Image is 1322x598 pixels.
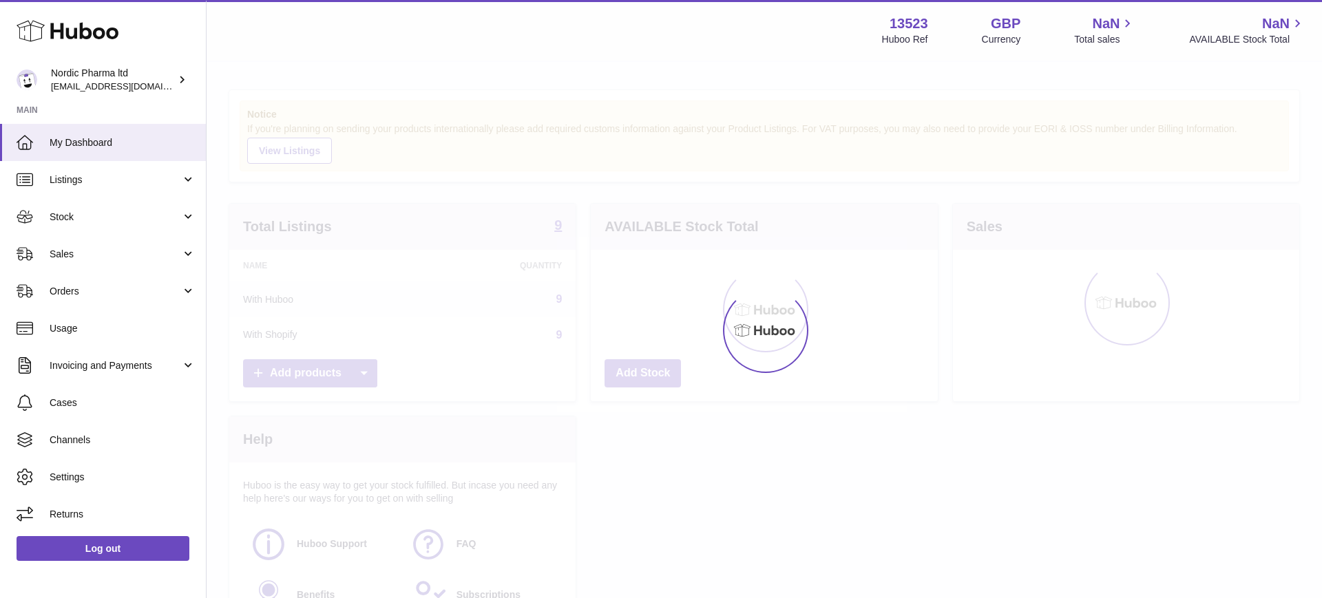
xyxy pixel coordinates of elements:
[890,14,928,33] strong: 13523
[982,33,1021,46] div: Currency
[882,33,928,46] div: Huboo Ref
[50,136,196,149] span: My Dashboard
[50,359,181,372] span: Invoicing and Payments
[50,508,196,521] span: Returns
[991,14,1020,33] strong: GBP
[1074,33,1135,46] span: Total sales
[50,248,181,261] span: Sales
[1189,14,1305,46] a: NaN AVAILABLE Stock Total
[1092,14,1120,33] span: NaN
[50,396,196,409] span: Cases
[51,67,175,93] div: Nordic Pharma ltd
[17,70,37,90] img: internalAdmin-13523@internal.huboo.com
[50,173,181,186] span: Listings
[51,81,202,92] span: [EMAIL_ADDRESS][DOMAIN_NAME]
[1189,33,1305,46] span: AVAILABLE Stock Total
[17,536,189,561] a: Log out
[50,285,181,298] span: Orders
[50,434,196,447] span: Channels
[1262,14,1290,33] span: NaN
[50,471,196,484] span: Settings
[50,322,196,335] span: Usage
[50,211,181,224] span: Stock
[1074,14,1135,46] a: NaN Total sales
